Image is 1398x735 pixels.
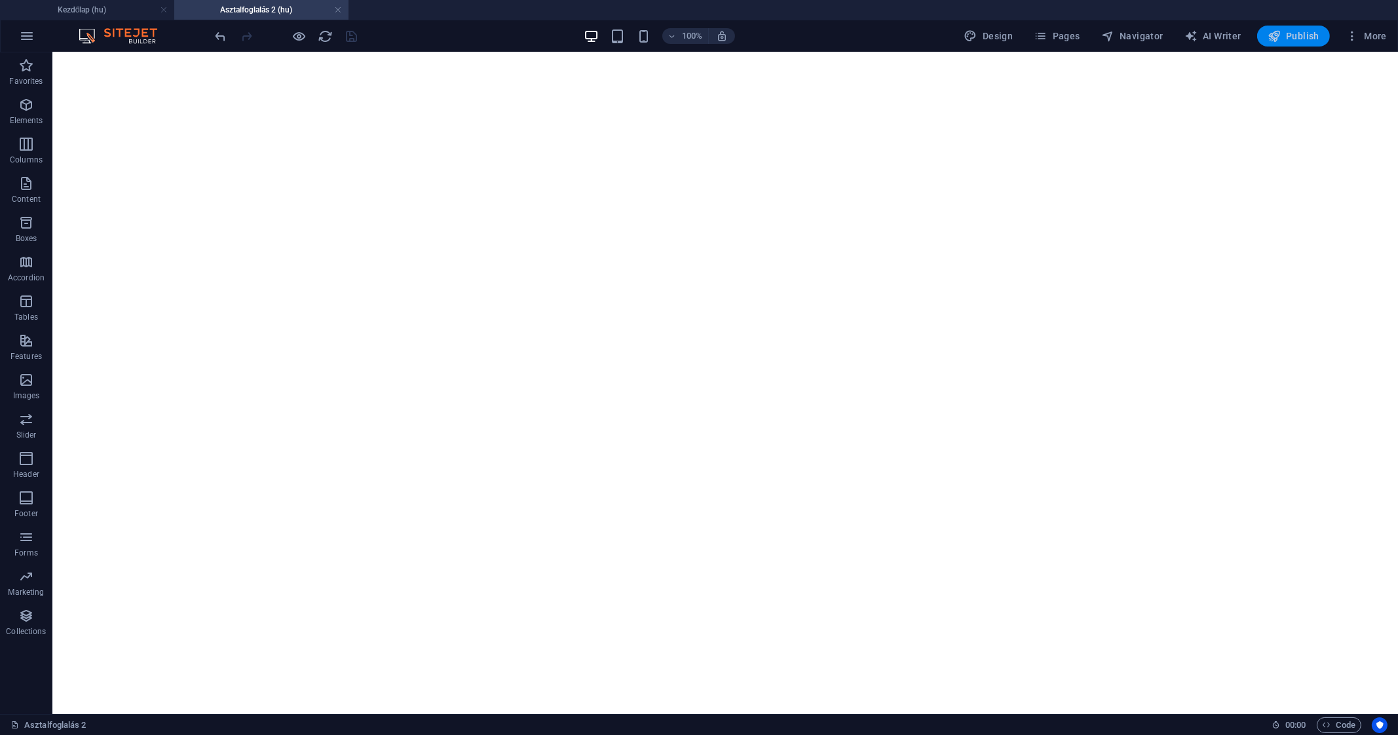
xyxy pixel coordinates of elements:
button: Click here to leave preview mode and continue editing [292,28,307,44]
p: Marketing [8,587,44,597]
button: Navigator [1096,26,1169,47]
p: Accordion [8,273,45,283]
p: Images [13,390,40,401]
button: Design [959,26,1019,47]
h4: Asztalfoglalás 2 (hu) [174,3,349,17]
span: AI Writer [1184,29,1241,43]
span: More [1346,29,1387,43]
a: Click to cancel selection. Double-click to open Pages [10,717,86,733]
p: Tables [14,312,38,322]
p: Content [12,194,41,204]
button: Pages [1029,26,1085,47]
p: Favorites [9,76,43,86]
p: Collections [6,626,46,637]
span: Navigator [1101,29,1163,43]
button: AI Writer [1179,26,1247,47]
i: Undo: Change HTML (Ctrl+Z) [214,29,229,44]
span: Publish [1268,29,1319,43]
button: reload [318,28,333,44]
h6: 100% [682,28,703,44]
img: Editor Logo [75,28,174,44]
span: 00 00 [1285,717,1306,733]
span: : [1294,720,1296,730]
button: Code [1317,717,1361,733]
button: undo [213,28,229,44]
span: Design [964,29,1013,43]
p: Boxes [16,233,37,244]
div: Design (Ctrl+Alt+Y) [959,26,1019,47]
p: Header [13,469,39,480]
span: Code [1323,717,1355,733]
button: More [1340,26,1392,47]
i: On resize automatically adjust zoom level to fit chosen device. [716,30,728,42]
h6: Session time [1272,717,1306,733]
p: Elements [10,115,43,126]
p: Forms [14,548,38,558]
button: 100% [662,28,709,44]
p: Features [10,351,42,362]
i: Reload page [318,29,333,44]
p: Columns [10,155,43,165]
button: Usercentrics [1372,717,1388,733]
span: Pages [1034,29,1080,43]
button: Publish [1257,26,1330,47]
p: Slider [16,430,37,440]
p: Footer [14,508,38,519]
